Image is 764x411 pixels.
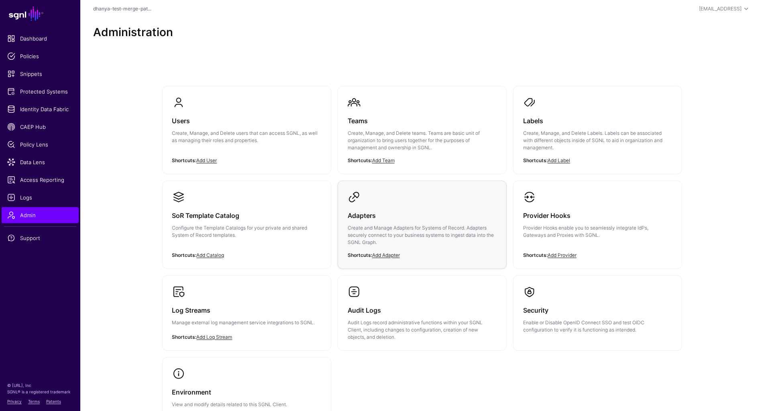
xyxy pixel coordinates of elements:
p: Create, Manage, and Delete users that can access SGNL, as well as managing their roles and proper... [172,130,321,144]
strong: Shortcuts: [172,252,197,258]
h3: Log Streams [172,305,321,316]
p: Manage external log management service integrations to SGNL. [172,319,321,326]
p: Create and Manage Adapters for Systems of Record. Adapters securely connect to your business syst... [348,224,497,246]
h3: SoR Template Catalog [172,210,321,221]
h3: Adapters [348,210,497,221]
span: Policy Lens [7,140,73,149]
a: Data Lens [2,154,79,170]
a: Audit LogsAudit Logs record administrative functions within your SGNL Client, including changes t... [338,276,506,350]
span: Protected Systems [7,87,73,96]
h3: Labels [523,115,672,126]
span: Identity Data Fabric [7,105,73,113]
strong: Shortcuts: [172,334,197,340]
a: Privacy [7,399,22,404]
a: SoR Template CatalogConfigure the Template Catalogs for your private and shared System of Record ... [163,181,331,261]
a: Provider HooksProvider Hooks enable you to seamlessly integrate IdPs, Gateways and Proxies with S... [513,181,682,261]
p: Provider Hooks enable you to seamlessly integrate IdPs, Gateways and Proxies with SGNL. [523,224,672,239]
span: Admin [7,211,73,219]
a: Access Reporting [2,172,79,188]
a: Add Label [548,157,570,163]
span: Support [7,234,73,242]
p: Audit Logs record administrative functions within your SGNL Client, including changes to configur... [348,319,497,341]
p: View and modify details related to this SGNL Client. [172,401,321,408]
p: Configure the Template Catalogs for your private and shared System of Record templates. [172,224,321,239]
a: Add Catalog [197,252,224,258]
a: LabelsCreate, Manage, and Delete Labels. Labels can be associated with different objects inside o... [513,86,682,174]
strong: Shortcuts: [523,252,548,258]
h3: Audit Logs [348,305,497,316]
a: SecurityEnable or Disable OpenID Connect SSO and test OIDC configuration to verify it is function... [513,276,682,343]
span: Snippets [7,70,73,78]
p: Create, Manage, and Delete Labels. Labels can be associated with different objects inside of SGNL... [523,130,672,151]
strong: Shortcuts: [523,157,548,163]
a: Add Log Stream [197,334,232,340]
a: Snippets [2,66,79,82]
a: CAEP Hub [2,119,79,135]
a: Admin [2,207,79,223]
a: Dashboard [2,31,79,47]
h2: Administration [93,26,751,39]
h3: Security [523,305,672,316]
span: CAEP Hub [7,123,73,131]
span: Data Lens [7,158,73,166]
h3: Environment [172,387,321,398]
p: SGNL® is a registered trademark [7,389,73,395]
p: © [URL], Inc [7,382,73,389]
a: Logs [2,189,79,205]
div: [EMAIL_ADDRESS] [699,5,742,12]
h3: Provider Hooks [523,210,672,221]
strong: Shortcuts: [172,157,197,163]
a: Policies [2,48,79,64]
a: TeamsCreate, Manage, and Delete teams. Teams are basic unit of organization to bring users togeth... [338,86,506,174]
p: Enable or Disable OpenID Connect SSO and test OIDC configuration to verify it is functioning as i... [523,319,672,334]
strong: Shortcuts: [348,157,372,163]
h3: Teams [348,115,497,126]
span: Access Reporting [7,176,73,184]
a: Protected Systems [2,83,79,100]
span: Policies [7,52,73,60]
a: Add Adapter [372,252,400,258]
strong: Shortcuts: [348,252,372,258]
a: Add User [197,157,217,163]
a: UsersCreate, Manage, and Delete users that can access SGNL, as well as managing their roles and p... [163,86,331,167]
span: Dashboard [7,35,73,43]
a: Log StreamsManage external log management service integrations to SGNL. [163,276,331,349]
p: Create, Manage, and Delete teams. Teams are basic unit of organization to bring users together fo... [348,130,497,151]
a: Patents [46,399,61,404]
span: Logs [7,193,73,201]
a: AdaptersCreate and Manage Adapters for Systems of Record. Adapters securely connect to your busin... [338,181,506,269]
a: dhanya-test-merge-pat... [93,6,151,12]
a: Identity Data Fabric [2,101,79,117]
a: SGNL [5,5,75,22]
h3: Users [172,115,321,126]
a: Add Provider [548,252,577,258]
a: Policy Lens [2,136,79,153]
a: Add Team [372,157,395,163]
a: Terms [28,399,40,404]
